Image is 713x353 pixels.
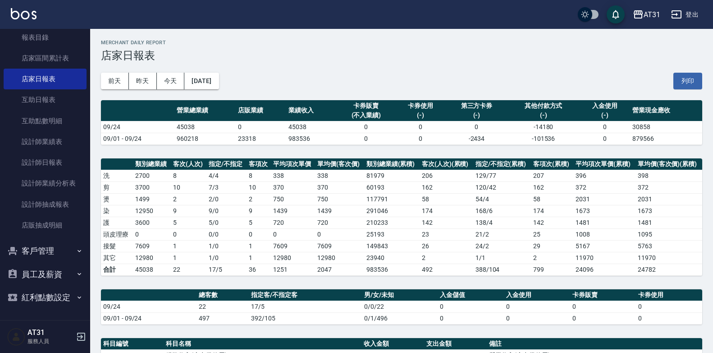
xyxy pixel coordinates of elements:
[206,252,247,264] td: 1 / 0
[420,158,473,170] th: 客次(人次)(累積)
[531,240,573,252] td: 29
[101,181,133,193] td: 剪
[364,264,420,275] td: 983536
[271,264,315,275] td: 1251
[635,240,702,252] td: 5763
[101,193,133,205] td: 燙
[531,181,573,193] td: 162
[504,301,570,312] td: 0
[315,170,364,181] td: 338
[4,215,87,236] a: 店販抽成明細
[206,205,247,217] td: 9 / 0
[206,193,247,205] td: 2 / 0
[315,181,364,193] td: 370
[247,252,271,264] td: 1
[644,9,660,20] div: AT31
[438,289,504,301] th: 入金儲值
[636,301,702,312] td: 0
[473,264,531,275] td: 388/104
[27,328,73,337] h5: AT31
[249,301,362,312] td: 17/5
[438,312,504,324] td: 0
[448,111,505,120] div: (-)
[247,181,271,193] td: 10
[247,158,271,170] th: 客項次
[133,264,171,275] td: 45038
[174,133,236,144] td: 960218
[573,193,635,205] td: 2031
[133,252,171,264] td: 12980
[4,111,87,131] a: 互助點數明細
[395,121,446,133] td: 0
[635,193,702,205] td: 2031
[271,205,315,217] td: 1439
[184,73,219,89] button: [DATE]
[570,289,636,301] th: 卡券販賣
[101,301,197,312] td: 09/24
[101,217,133,228] td: 護
[133,170,171,181] td: 2700
[507,133,580,144] td: -101536
[197,301,249,312] td: 22
[531,264,573,275] td: 799
[4,131,87,152] a: 設計師業績表
[630,121,702,133] td: 30858
[4,89,87,110] a: 互助日報表
[171,217,206,228] td: 5
[531,252,573,264] td: 2
[101,338,164,350] th: 科目編號
[164,338,361,350] th: 科目名稱
[4,69,87,89] a: 店家日報表
[420,181,473,193] td: 162
[171,181,206,193] td: 10
[573,205,635,217] td: 1673
[504,312,570,324] td: 0
[197,312,249,324] td: 497
[531,228,573,240] td: 25
[101,170,133,181] td: 洗
[315,158,364,170] th: 單均價(客次價)
[129,73,157,89] button: 昨天
[362,301,438,312] td: 0/0/22
[171,170,206,181] td: 8
[101,252,133,264] td: 其它
[364,158,420,170] th: 類別總業績(累積)
[286,121,337,133] td: 45038
[504,289,570,301] th: 入金使用
[271,252,315,264] td: 12980
[473,217,531,228] td: 138 / 4
[364,205,420,217] td: 291046
[271,170,315,181] td: 338
[101,121,174,133] td: 09/24
[420,240,473,252] td: 26
[362,312,438,324] td: 0/1/496
[473,193,531,205] td: 54 / 4
[361,338,424,350] th: 收入金額
[315,240,364,252] td: 7609
[582,101,628,111] div: 入金使用
[171,228,206,240] td: 0
[101,228,133,240] td: 頭皮理療
[206,264,247,275] td: 17/5
[206,170,247,181] td: 4 / 4
[339,101,393,111] div: 卡券販賣
[4,152,87,173] a: 設計師日報表
[420,217,473,228] td: 142
[364,181,420,193] td: 60193
[157,73,185,89] button: 今天
[174,121,236,133] td: 45038
[101,40,702,46] h2: Merchant Daily Report
[635,228,702,240] td: 1095
[171,264,206,275] td: 22
[473,228,531,240] td: 21 / 2
[635,181,702,193] td: 372
[573,240,635,252] td: 5167
[473,240,531,252] td: 24 / 2
[206,181,247,193] td: 7 / 3
[531,170,573,181] td: 207
[573,217,635,228] td: 1481
[364,193,420,205] td: 117791
[487,338,702,350] th: 備註
[133,240,171,252] td: 7609
[247,228,271,240] td: 0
